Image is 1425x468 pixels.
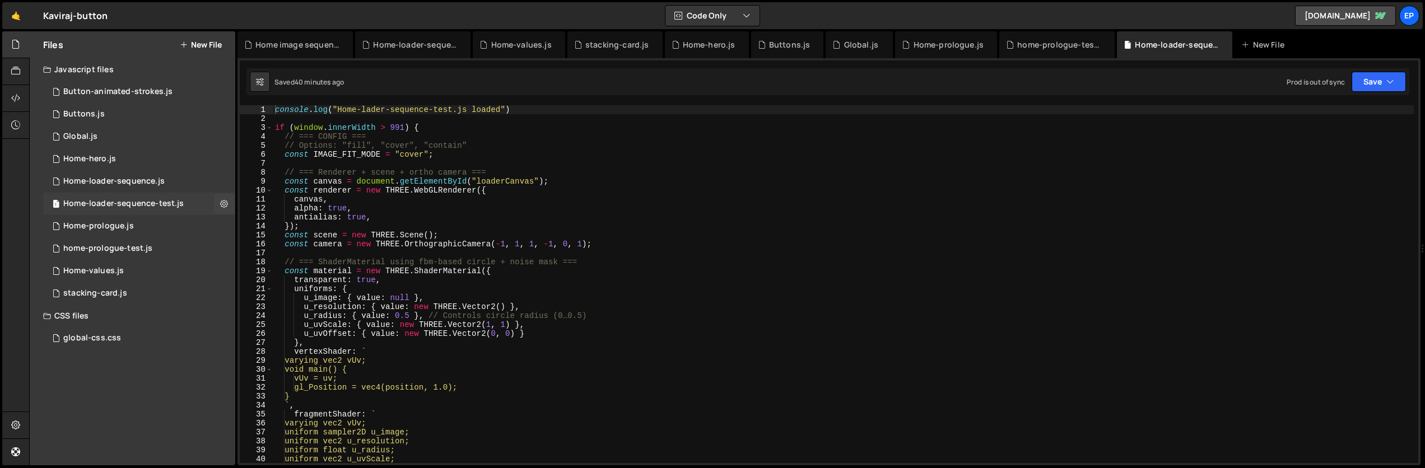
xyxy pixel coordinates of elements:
div: Home-hero.js [63,154,116,164]
div: Global.js [63,132,97,142]
div: 16061/45009.js [43,125,235,148]
div: 40 [240,455,273,464]
div: Home-loader-sequence-test.js [1135,39,1219,50]
div: Saved [274,77,344,87]
div: Buttons.js [63,109,105,119]
div: 16 [240,240,273,249]
div: 16061/44088.js [43,193,235,215]
button: New File [180,40,222,49]
div: 21 [240,284,273,293]
div: 23 [240,302,273,311]
div: 13 [240,213,273,222]
div: Button-animated-strokes.js [63,87,173,97]
div: 38 [240,437,273,446]
div: Home-values.js [63,266,124,276]
div: 34 [240,401,273,410]
div: 32 [240,383,273,392]
div: 8 [240,168,273,177]
div: Home-prologue.js [63,221,134,231]
div: 22 [240,293,273,302]
div: 16061/43948.js [43,148,235,170]
div: 18 [240,258,273,266]
div: 14 [240,222,273,231]
h2: Files [43,39,63,51]
div: 40 minutes ago [295,77,344,87]
div: 26 [240,329,273,338]
div: 16061/43947.js [43,81,235,103]
div: 2 [240,114,273,123]
div: 27 [240,338,273,347]
div: Home-loader-sequence-test.js [63,199,184,209]
div: 12 [240,204,273,213]
button: Save [1352,72,1406,92]
div: 4 [240,132,273,141]
div: Home-values.js [491,39,552,50]
div: 5 [240,141,273,150]
div: global-css.css [63,333,121,343]
div: stacking-card.js [585,39,649,50]
div: 16061/44833.js [43,282,235,305]
div: 16061/44087.js [43,237,235,260]
div: Home image sequence.js [255,39,339,50]
div: Home-hero.js [683,39,735,50]
div: 17 [240,249,273,258]
div: 20 [240,275,273,284]
div: 1 [240,105,273,114]
span: 1 [53,200,59,209]
div: 29 [240,356,273,365]
div: 39 [240,446,273,455]
div: 3 [240,123,273,132]
div: home-prologue-test.js [1017,39,1101,50]
div: 11 [240,195,273,204]
div: Home-loader-sequence.js [63,176,165,186]
div: 9 [240,177,273,186]
button: Code Only [665,6,760,26]
div: Buttons.js [769,39,811,50]
div: 25 [240,320,273,329]
div: 28 [240,347,273,356]
div: Home-prologue.js [914,39,984,50]
div: stacking-card.js [63,288,127,298]
div: 16061/43950.js [43,260,235,282]
div: 15 [240,231,273,240]
div: Kaviraj-button [43,9,108,22]
div: 33 [240,392,273,401]
div: 30 [240,365,273,374]
div: CSS files [30,305,235,327]
a: [DOMAIN_NAME] [1295,6,1396,26]
a: Ep [1399,6,1419,26]
div: 36 [240,419,273,428]
div: 6 [240,150,273,159]
div: New File [1241,39,1288,50]
div: Global.js [844,39,878,50]
div: Prod is out of sync [1287,77,1345,87]
div: 19 [240,266,273,275]
a: 🤙 [2,2,30,29]
div: Javascript files [30,58,235,81]
div: 35 [240,410,273,419]
div: home-prologue-test.js [63,244,152,254]
div: 7 [240,159,273,168]
div: 16061/43594.js [43,170,235,193]
div: 16061/43261.css [43,327,235,349]
div: Home-loader-sequence.js [373,39,457,50]
div: 10 [240,186,273,195]
div: 24 [240,311,273,320]
div: 37 [240,428,273,437]
div: 31 [240,374,273,383]
div: 16061/43050.js [43,103,235,125]
div: 16061/43249.js [43,215,235,237]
